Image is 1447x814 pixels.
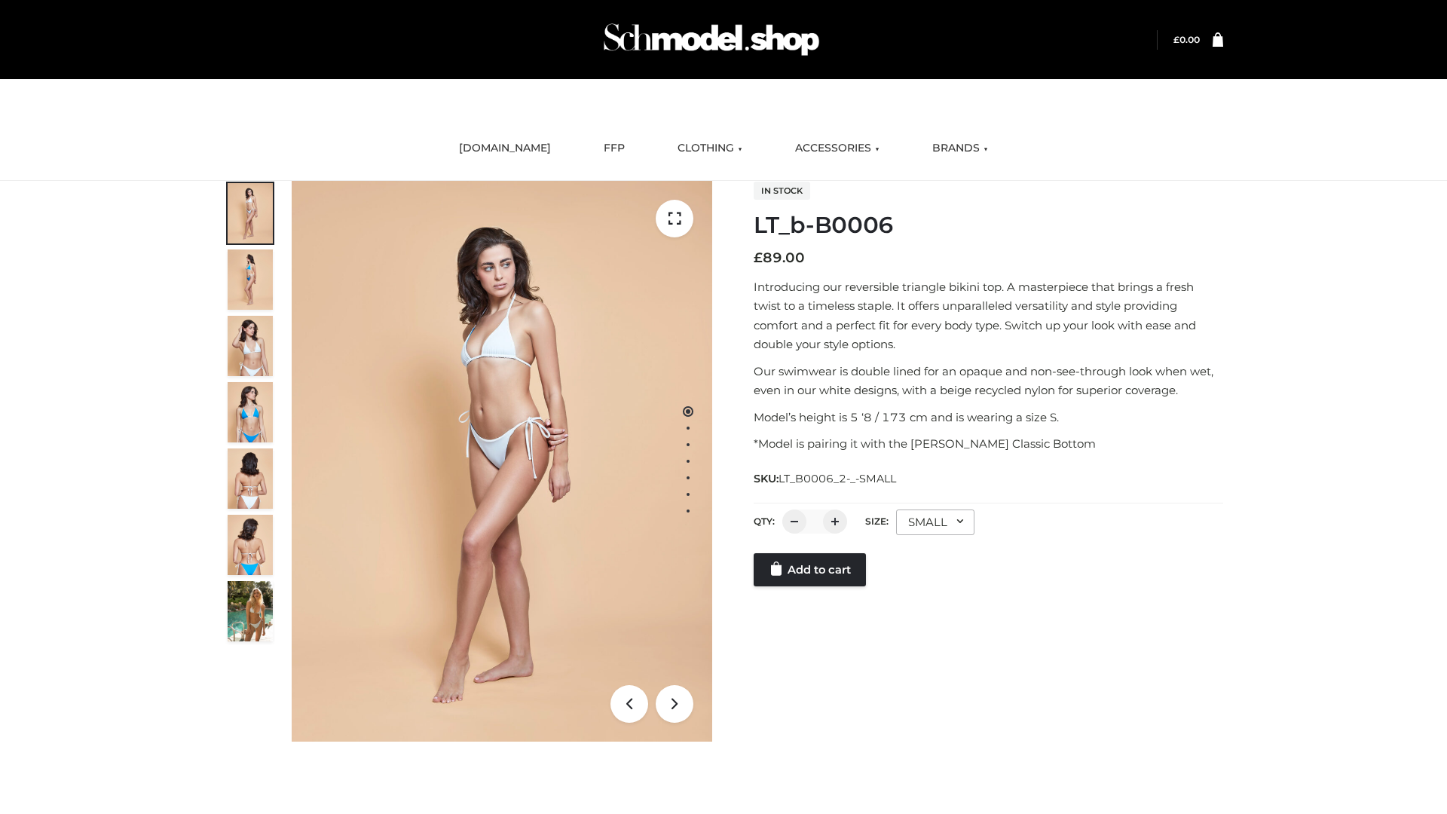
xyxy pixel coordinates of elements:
label: QTY: [754,516,775,527]
div: SMALL [896,510,974,535]
label: Size: [865,516,889,527]
img: ArielClassicBikiniTop_CloudNine_AzureSky_OW114ECO_2-scaled.jpg [228,249,273,310]
p: Introducing our reversible triangle bikini top. A masterpiece that brings a fresh twist to a time... [754,277,1223,354]
img: Schmodel Admin 964 [598,10,824,69]
img: ArielClassicBikiniTop_CloudNine_AzureSky_OW114ECO_4-scaled.jpg [228,382,273,442]
span: £ [754,249,763,266]
a: [DOMAIN_NAME] [448,132,562,165]
p: Model’s height is 5 ‘8 / 173 cm and is wearing a size S. [754,408,1223,427]
a: Add to cart [754,553,866,586]
p: *Model is pairing it with the [PERSON_NAME] Classic Bottom [754,434,1223,454]
img: ArielClassicBikiniTop_CloudNine_AzureSky_OW114ECO_1-scaled.jpg [228,183,273,243]
a: CLOTHING [666,132,754,165]
a: ACCESSORIES [784,132,891,165]
h1: LT_b-B0006 [754,212,1223,239]
span: LT_B0006_2-_-SMALL [779,472,896,485]
a: £0.00 [1173,34,1200,45]
bdi: 89.00 [754,249,805,266]
a: FFP [592,132,636,165]
img: ArielClassicBikiniTop_CloudNine_AzureSky_OW114ECO_7-scaled.jpg [228,448,273,509]
img: ArielClassicBikiniTop_CloudNine_AzureSky_OW114ECO_8-scaled.jpg [228,515,273,575]
span: £ [1173,34,1179,45]
img: ArielClassicBikiniTop_CloudNine_AzureSky_OW114ECO_1 [292,181,712,742]
img: ArielClassicBikiniTop_CloudNine_AzureSky_OW114ECO_3-scaled.jpg [228,316,273,376]
p: Our swimwear is double lined for an opaque and non-see-through look when wet, even in our white d... [754,362,1223,400]
img: Arieltop_CloudNine_AzureSky2.jpg [228,581,273,641]
bdi: 0.00 [1173,34,1200,45]
span: In stock [754,182,810,200]
span: SKU: [754,470,898,488]
a: BRANDS [921,132,999,165]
